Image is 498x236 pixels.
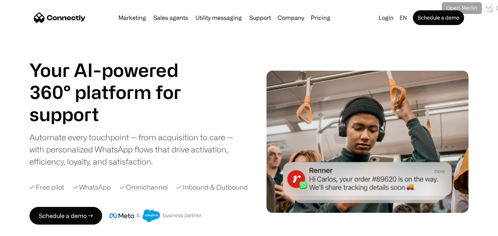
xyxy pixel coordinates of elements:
[34,12,86,23] a: home
[29,131,246,168] div: Automate every touchpoint — from acquisition to care — with personalized WhatsApp flows that driv...
[29,103,199,125] div: 2 of 4
[29,182,64,192] div: ✓ Free pilot
[29,207,102,225] a: Schedule a demo →
[177,182,248,192] div: ✓ Inbound & Outbound
[150,15,191,21] a: Sales agents
[400,13,407,23] div: en
[15,223,44,233] ul: Language list
[278,13,304,23] div: Company
[192,15,245,21] a: Utility messaging
[413,10,464,25] a: Schedule a demo
[275,13,306,23] div: Company
[29,103,199,125] h1: support
[73,182,111,192] div: ✓ WhatsApp
[246,15,274,21] a: Support
[308,15,333,21] a: Pricing
[376,13,397,23] a: Login
[29,59,199,103] h1: Your AI-powered 360° platform for
[7,222,44,233] aside: Language selected: English
[109,209,202,222] img: Meta and Salesforce business partner badge.
[397,13,411,23] div: en
[115,15,149,21] a: Marketing
[120,182,168,192] div: ✓ Omnichannel
[29,103,199,125] div: carousel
